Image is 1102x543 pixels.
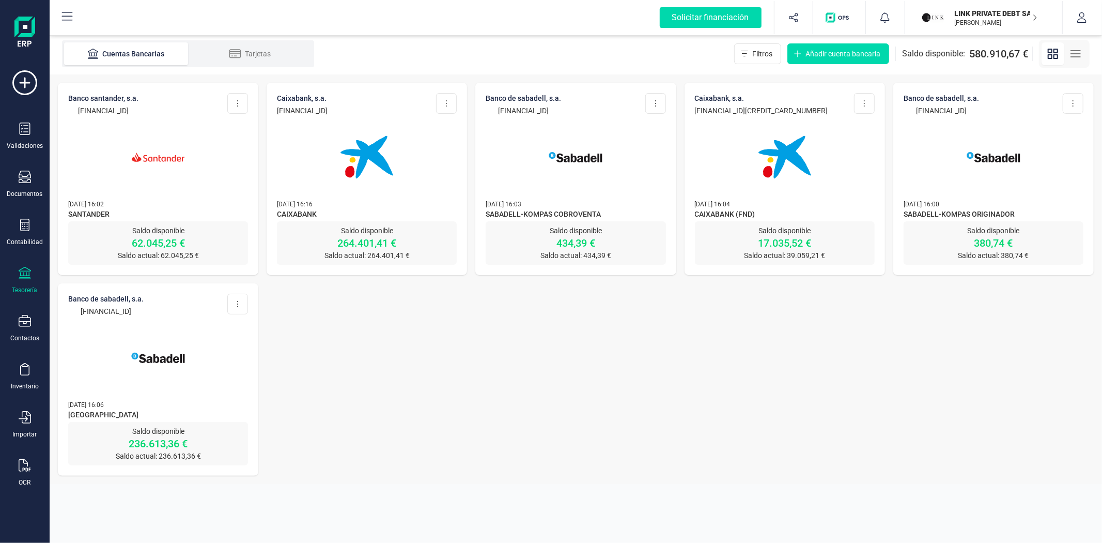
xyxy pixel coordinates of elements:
[68,426,248,436] p: Saldo disponible
[7,190,43,198] div: Documentos
[277,250,457,261] p: Saldo actual: 264.401,41 €
[277,105,328,116] p: [FINANCIAL_ID]
[85,49,167,59] div: Cuentas Bancarias
[955,8,1037,19] p: LINK PRIVATE DEBT SA
[695,93,828,103] p: CAIXABANK, S.A.
[904,209,1083,221] span: SABADELL-KOMPAS ORIGINADOR
[486,225,665,236] p: Saldo disponible
[695,225,875,236] p: Saldo disponible
[904,225,1083,236] p: Saldo disponible
[695,209,875,221] span: CAIXABANK (FND)
[695,201,731,208] span: [DATE] 16:04
[277,93,328,103] p: CAIXABANK, S.A.
[10,334,39,342] div: Contactos
[734,43,781,64] button: Filtros
[826,12,853,23] img: Logo de OPS
[486,93,561,103] p: BANCO DE SABADELL, S.A.
[277,201,313,208] span: [DATE] 16:16
[277,209,457,221] span: CAIXABANK
[7,238,43,246] div: Contabilidad
[14,17,35,50] img: Logo Finanedi
[68,236,248,250] p: 62.045,25 €
[68,306,144,316] p: [FINANCIAL_ID]
[68,451,248,461] p: Saldo actual: 236.613,36 €
[695,250,875,261] p: Saldo actual: 39.059,21 €
[19,478,31,487] div: OCR
[902,48,965,60] span: Saldo disponible:
[12,286,38,294] div: Tesorería
[486,209,665,221] span: SABADELL-KOMPAS COBROVENTA
[904,93,979,103] p: BANCO DE SABADELL, S.A.
[68,209,248,221] span: SANTANDER
[68,250,248,261] p: Saldo actual: 62.045,25 €
[904,236,1083,250] p: 380,74 €
[922,6,944,29] img: LI
[904,250,1083,261] p: Saldo actual: 380,74 €
[695,236,875,250] p: 17.035,52 €
[969,47,1028,61] span: 580.910,67 €
[68,201,104,208] span: [DATE] 16:02
[486,105,561,116] p: [FINANCIAL_ID]
[209,49,291,59] div: Tarjetas
[68,410,248,422] span: [GEOGRAPHIC_DATA]
[695,105,828,116] p: [FINANCIAL_ID][CREDIT_CARD_NUMBER]
[7,142,43,150] div: Validaciones
[68,436,248,451] p: 236.613,36 €
[68,401,104,409] span: [DATE] 16:06
[805,49,880,59] span: Añadir cuenta bancaria
[486,250,665,261] p: Saldo actual: 434,39 €
[955,19,1037,27] p: [PERSON_NAME]
[68,93,138,103] p: BANCO SANTANDER, S.A.
[918,1,1050,34] button: LILINK PRIVATE DEBT SA[PERSON_NAME]
[660,7,762,28] div: Solicitar financiación
[752,49,772,59] span: Filtros
[13,430,37,439] div: Importar
[277,225,457,236] p: Saldo disponible
[68,105,138,116] p: [FINANCIAL_ID]
[787,43,889,64] button: Añadir cuenta bancaria
[904,201,939,208] span: [DATE] 16:00
[277,236,457,250] p: 264.401,41 €
[486,236,665,250] p: 434,39 €
[11,382,39,390] div: Inventario
[904,105,979,116] p: [FINANCIAL_ID]
[68,225,248,236] p: Saldo disponible
[647,1,774,34] button: Solicitar financiación
[819,1,859,34] button: Logo de OPS
[68,294,144,304] p: BANCO DE SABADELL, S.A.
[486,201,521,208] span: [DATE] 16:03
